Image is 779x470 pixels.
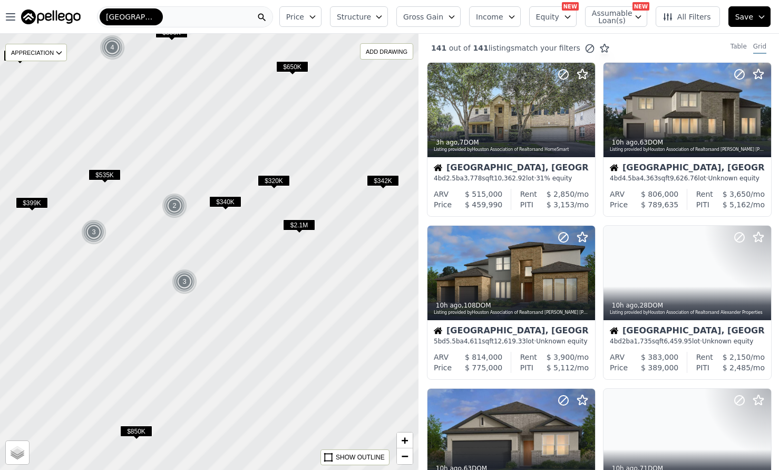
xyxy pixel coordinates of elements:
div: /mo [537,189,589,199]
button: Save [728,6,771,27]
span: Equity [536,12,559,22]
div: $320K [258,175,290,190]
div: Price [610,362,628,373]
div: PITI [696,199,709,210]
div: $342K [367,175,399,190]
div: $535K [89,169,121,185]
div: PITI [696,362,709,373]
time: 2025-08-22 19:09 [612,302,638,309]
span: $ 383,000 [641,353,678,361]
a: 10h ago,28DOMListing provided byHouston Association of Realtorsand Alexander PropertiesHouse[GEOG... [603,225,771,380]
div: 5 bd 5.5 ba sqft lot · Unknown equity [434,337,589,346]
span: $2.1M [283,219,315,231]
div: /mo [533,362,589,373]
div: 4 [100,35,125,60]
span: Gross Gain [403,12,443,22]
div: 4 bd 2 ba sqft lot · Unknown equity [610,337,765,346]
div: /mo [537,352,589,362]
span: $399K [16,197,48,208]
img: g1.png [162,193,188,218]
div: [GEOGRAPHIC_DATA], [GEOGRAPHIC_DATA] [434,164,589,174]
div: 4 bd 4.5 ba sqft lot · Unknown equity [610,174,765,183]
span: $ 2,485 [723,363,751,372]
div: out of listings [418,43,610,54]
span: $ 2,150 [723,353,751,361]
button: Equity [529,6,577,27]
div: ARV [434,189,449,199]
span: $ 2,850 [547,190,574,198]
a: Layers [6,441,29,464]
div: Listing provided by Houston Association of Realtors and [PERSON_NAME] [PERSON_NAME],LLC [434,310,590,316]
time: 2025-08-22 19:09 [612,139,638,146]
div: /mo [709,199,765,210]
span: $ 5,112 [547,363,574,372]
span: $850K [120,426,152,437]
div: [GEOGRAPHIC_DATA], [GEOGRAPHIC_DATA] [610,327,765,337]
div: $530K [4,50,36,65]
span: Income [476,12,503,22]
img: g1.png [100,35,125,60]
div: $399K [16,197,48,213]
img: House [434,327,442,335]
div: Listing provided by Houston Association of Realtors and Alexander Properties [610,310,766,316]
button: Income [469,6,521,27]
span: $ 3,153 [547,200,574,209]
div: APPRECIATION [5,44,67,61]
span: $650K [276,61,308,72]
img: House [434,164,442,172]
span: $320K [258,175,290,186]
img: Pellego [21,9,81,24]
a: Zoom out [397,448,413,464]
span: $ 5,162 [723,200,751,209]
span: Structure [337,12,371,22]
span: $535K [89,169,121,180]
img: House [610,164,618,172]
div: Rent [696,352,713,362]
span: match your filters [514,43,580,53]
span: Assumable Loan(s) [592,9,626,24]
span: 10,362.92 [494,175,526,182]
span: All Filters [663,12,711,22]
div: ARV [610,352,625,362]
button: Price [279,6,322,27]
span: $ 789,635 [641,200,678,209]
span: Price [286,12,304,22]
div: ARV [610,189,625,199]
span: $ 515,000 [465,190,502,198]
div: 3 [81,219,106,245]
div: , 63 DOM [610,138,766,147]
span: + [402,434,408,447]
div: SHOW OUTLINE [336,453,385,462]
span: Save [735,12,753,22]
div: Grid [753,42,766,54]
span: $ 814,000 [465,353,502,361]
div: 2 [162,193,187,218]
a: Zoom in [397,433,413,448]
button: Assumable Loan(s) [585,6,647,27]
button: All Filters [656,6,720,27]
span: 6,459.95 [664,338,692,345]
div: , 7 DOM [434,138,590,147]
span: $ 3,650 [723,190,751,198]
div: , 108 DOM [434,301,590,310]
a: 3h ago,7DOMListing provided byHouston Association of Realtorsand HomeSmartHouse[GEOGRAPHIC_DATA],... [427,62,595,217]
div: NEW [632,2,649,11]
a: 10h ago,108DOMListing provided byHouston Association of Realtorsand [PERSON_NAME] [PERSON_NAME],L... [427,225,595,380]
div: $2.1M [283,219,315,235]
div: $340K [209,196,241,212]
span: $ 775,000 [465,363,502,372]
button: Gross Gain [396,6,461,27]
span: 9,626.76 [670,175,698,182]
div: Price [610,199,628,210]
div: Rent [696,189,713,199]
img: House [610,327,618,335]
time: 2025-08-22 19:09 [436,302,462,309]
button: Structure [330,6,388,27]
div: /mo [533,199,589,210]
span: $340K [209,196,241,207]
span: 3,778 [464,175,482,182]
img: g1.png [172,269,198,294]
time: 2025-08-23 02:08 [436,139,457,146]
div: Rent [520,352,537,362]
div: 3 [172,269,197,294]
